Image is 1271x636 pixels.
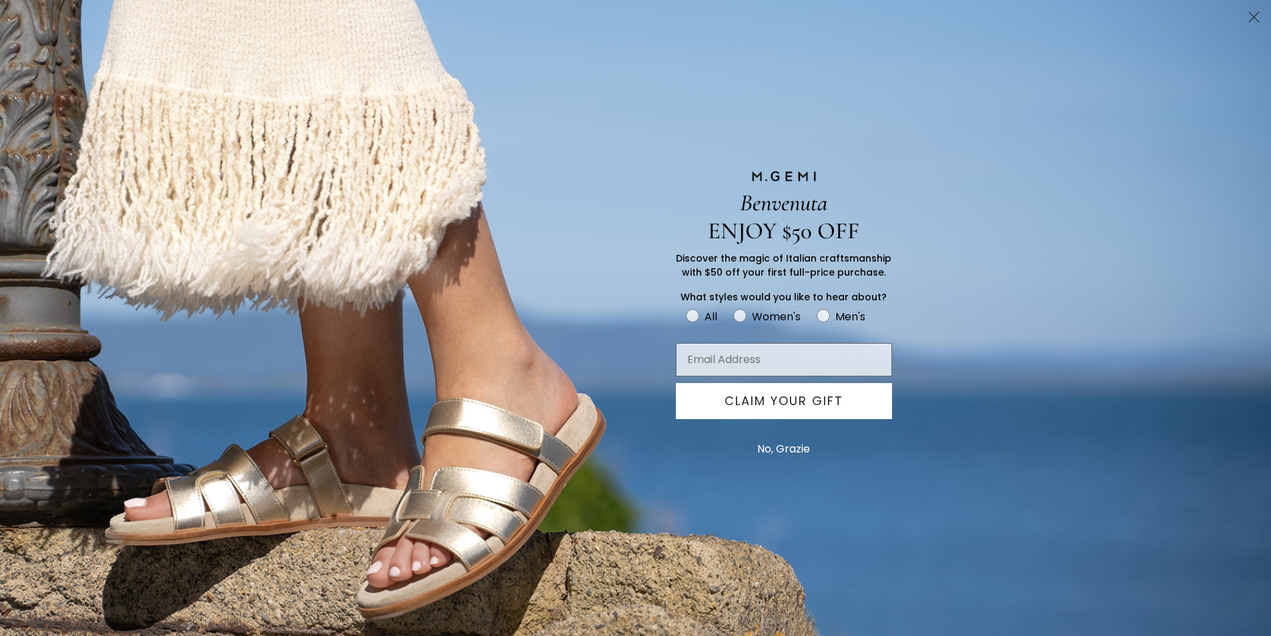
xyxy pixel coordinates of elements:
span: ENJOY $50 OFF [708,217,859,245]
button: Close dialog [1242,5,1266,29]
input: Email Address [676,343,892,376]
span: Benvenuta [740,189,827,217]
div: Men's [835,308,865,325]
button: No, Grazie [751,432,817,466]
button: CLAIM YOUR GIFT [676,383,892,419]
span: What styles would you like to hear about? [681,290,887,304]
div: Women's [752,308,801,325]
span: Discover the magic of Italian craftsmanship with $50 off your first full-price purchase. [676,252,891,279]
img: M.GEMI [751,170,817,182]
div: All [705,308,717,325]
